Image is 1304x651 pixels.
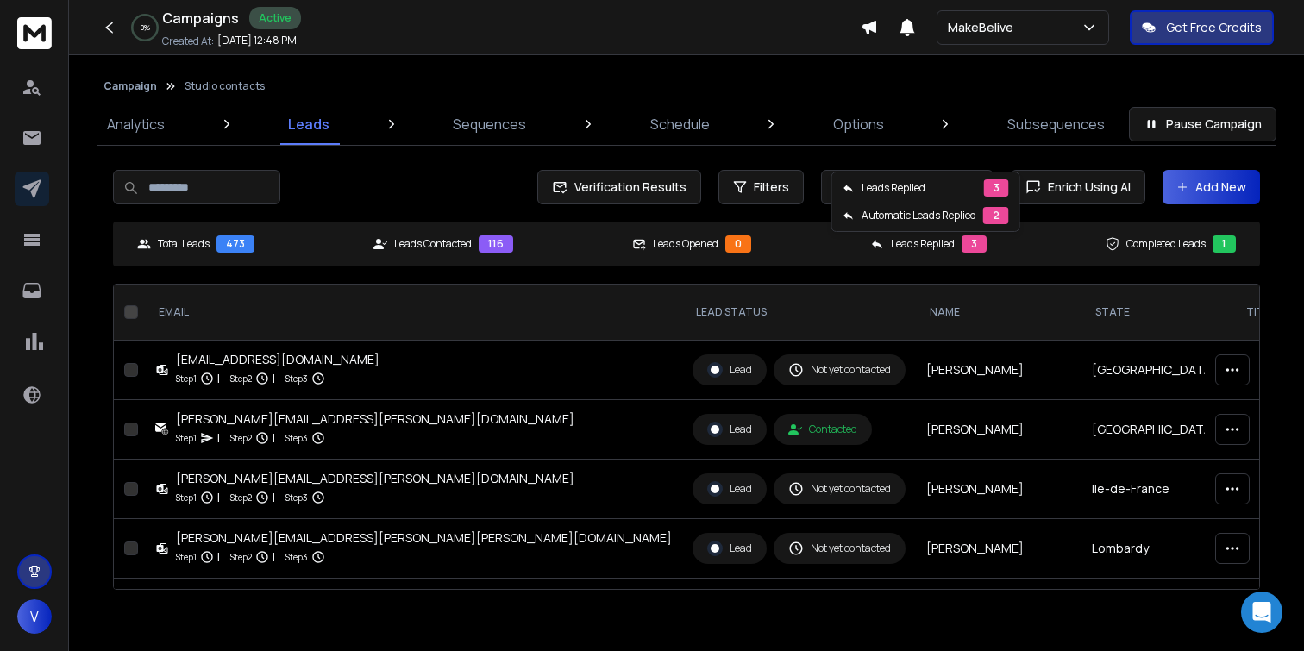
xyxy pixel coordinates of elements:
p: Step 1 [176,548,197,566]
button: Get Free Credits [1130,10,1274,45]
div: Not yet contacted [788,362,891,378]
div: 1 [1213,235,1236,253]
div: 116 [479,235,513,253]
p: | [273,370,275,387]
button: Enrich Using AI [1011,170,1145,204]
a: Subsequences [997,103,1115,145]
div: Contacted [788,423,857,436]
p: Schedule [650,114,710,135]
p: Step 2 [230,429,252,447]
p: Step 3 [285,429,308,447]
div: 0 [725,235,751,253]
td: [PERSON_NAME] [916,460,1081,519]
th: EMAIL [145,285,682,341]
td: Lombardy [1081,519,1232,579]
p: Sequences [453,114,526,135]
div: Not yet contacted [788,481,891,497]
p: | [217,429,220,447]
p: Options [833,114,884,135]
p: Total Leads [158,237,210,251]
p: Automatic Leads Replied [862,209,976,222]
th: State [1081,285,1232,341]
div: Lead [707,422,752,437]
p: Step 1 [176,429,197,447]
p: Created At: [162,34,214,48]
p: 0 % [141,22,150,33]
p: Analytics [107,114,165,135]
button: Pause Campaign [1129,107,1276,141]
a: Analytics [97,103,175,145]
p: Leads Replied [891,237,955,251]
div: [EMAIL_ADDRESS][DOMAIN_NAME] [176,351,379,368]
p: Get Free Credits [1166,19,1262,36]
p: Completed Leads [1126,237,1206,251]
p: Step 2 [230,489,252,506]
div: 3 [984,179,1009,197]
span: Verification Results [567,178,686,196]
div: 3 [962,235,987,253]
p: | [273,429,275,447]
td: [PERSON_NAME] [916,400,1081,460]
th: LEAD STATUS [682,285,916,341]
p: Leads Replied [862,181,925,195]
td: [US_STATE] [1081,579,1232,638]
h1: Campaigns [162,8,239,28]
div: Active [249,7,301,29]
td: [PERSON_NAME] [916,519,1081,579]
p: Subsequences [1007,114,1105,135]
p: | [273,489,275,506]
p: MakeBelive [948,19,1020,36]
button: Add New [1163,170,1260,204]
td: [GEOGRAPHIC_DATA] [1081,400,1232,460]
td: [GEOGRAPHIC_DATA] [1081,341,1232,400]
div: 2 [983,207,1009,224]
div: Open Intercom Messenger [1241,592,1282,633]
td: Ile-de-France [1081,460,1232,519]
p: | [217,370,220,387]
p: Studio contacts [185,79,265,93]
span: Enrich Using AI [1041,178,1131,196]
span: Filters [754,178,789,196]
th: NAME [916,285,1081,341]
div: Lead [707,481,752,497]
a: Sequences [442,103,536,145]
p: Leads [288,114,329,135]
div: Lead [707,541,752,556]
p: [DATE] 12:48 PM [217,34,297,47]
p: Leads Opened [653,237,718,251]
div: Not yet contacted [788,541,891,556]
p: Step 1 [176,489,197,506]
div: [PERSON_NAME][EMAIL_ADDRESS][PERSON_NAME][PERSON_NAME][DOMAIN_NAME] [176,529,672,547]
a: Options [823,103,894,145]
p: | [217,489,220,506]
div: [PERSON_NAME][EMAIL_ADDRESS][PERSON_NAME][DOMAIN_NAME] [176,470,574,487]
p: Step 2 [230,548,252,566]
p: Step 3 [285,370,308,387]
button: Campaign [103,79,157,93]
div: 473 [216,235,254,253]
p: | [273,548,275,566]
button: V [17,599,52,634]
button: Verification Results [537,170,701,204]
p: Step 2 [230,370,252,387]
a: Leads [278,103,340,145]
div: [PERSON_NAME][EMAIL_ADDRESS][PERSON_NAME][DOMAIN_NAME] [176,410,574,428]
td: [PERSON_NAME] [916,579,1081,638]
p: Leads Contacted [394,237,472,251]
p: | [217,548,220,566]
p: Step 3 [285,489,308,506]
button: Filters [718,170,804,204]
a: Schedule [640,103,720,145]
td: [PERSON_NAME] [916,341,1081,400]
p: Step 3 [285,548,308,566]
p: Step 1 [176,370,197,387]
div: Lead [707,362,752,378]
